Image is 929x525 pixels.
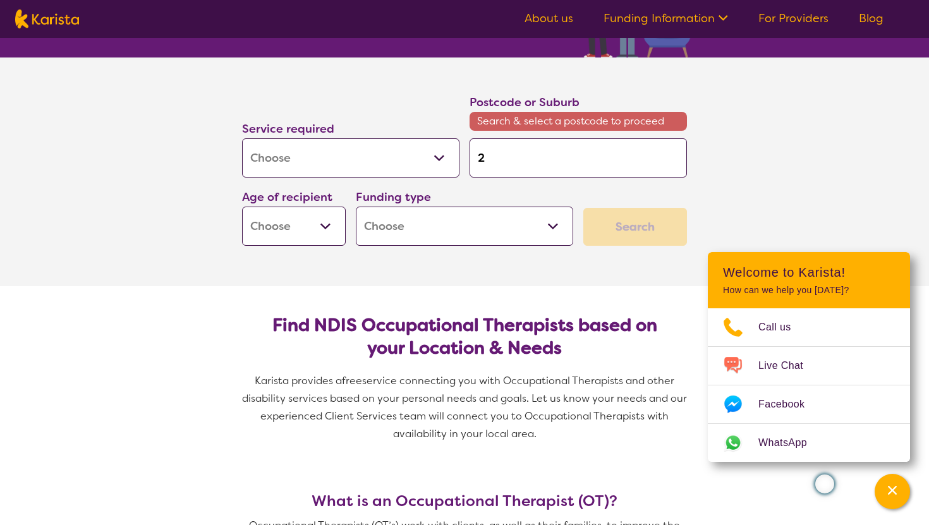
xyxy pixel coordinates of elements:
[708,424,910,462] a: Web link opens in a new tab.
[758,395,820,414] span: Facebook
[758,11,829,26] a: For Providers
[242,190,332,205] label: Age of recipient
[237,492,692,510] h3: What is an Occupational Therapist (OT)?
[470,138,687,178] input: Type
[708,308,910,462] ul: Choose channel
[242,121,334,136] label: Service required
[723,285,895,296] p: How can we help you [DATE]?
[708,252,910,462] div: Channel Menu
[758,433,822,452] span: WhatsApp
[859,11,883,26] a: Blog
[525,11,573,26] a: About us
[255,374,342,387] span: Karista provides a
[342,374,362,387] span: free
[875,474,910,509] button: Channel Menu
[604,11,728,26] a: Funding Information
[758,318,806,337] span: Call us
[758,356,818,375] span: Live Chat
[242,374,689,440] span: service connecting you with Occupational Therapists and other disability services based on your p...
[15,9,79,28] img: Karista logo
[252,314,677,359] h2: Find NDIS Occupational Therapists based on your Location & Needs
[356,190,431,205] label: Funding type
[470,112,687,131] span: Search & select a postcode to proceed
[723,265,895,280] h2: Welcome to Karista!
[470,95,580,110] label: Postcode or Suburb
